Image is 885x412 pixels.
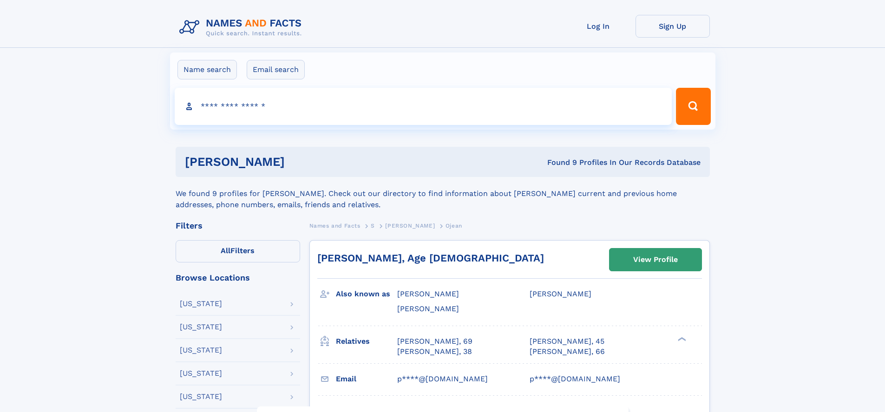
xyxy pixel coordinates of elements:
a: [PERSON_NAME], Age [DEMOGRAPHIC_DATA] [317,252,544,264]
label: Filters [176,240,300,262]
button: Search Button [676,88,710,125]
span: [PERSON_NAME] [385,222,435,229]
div: Filters [176,222,300,230]
span: All [221,246,230,255]
div: [US_STATE] [180,323,222,331]
a: View Profile [610,249,701,271]
span: [PERSON_NAME] [530,289,591,298]
span: [PERSON_NAME] [397,304,459,313]
a: Log In [561,15,636,38]
span: S [371,222,375,229]
span: Ojean [446,222,462,229]
div: ❯ [675,336,687,342]
div: Browse Locations [176,274,300,282]
div: Found 9 Profiles In Our Records Database [416,157,701,168]
a: [PERSON_NAME] [385,220,435,231]
input: search input [175,88,672,125]
a: [PERSON_NAME], 69 [397,336,472,347]
h1: [PERSON_NAME] [185,156,416,168]
label: Email search [247,60,305,79]
a: S [371,220,375,231]
div: [US_STATE] [180,347,222,354]
span: [PERSON_NAME] [397,289,459,298]
div: We found 9 profiles for [PERSON_NAME]. Check out our directory to find information about [PERSON_... [176,177,710,210]
div: View Profile [633,249,678,270]
div: [US_STATE] [180,393,222,400]
h3: Also known as [336,286,397,302]
a: Names and Facts [309,220,361,231]
h3: Relatives [336,334,397,349]
a: [PERSON_NAME], 38 [397,347,472,357]
a: [PERSON_NAME], 45 [530,336,604,347]
img: Logo Names and Facts [176,15,309,40]
div: [US_STATE] [180,370,222,377]
a: Sign Up [636,15,710,38]
a: [PERSON_NAME], 66 [530,347,605,357]
div: [US_STATE] [180,300,222,307]
h3: Email [336,371,397,387]
label: Name search [177,60,237,79]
